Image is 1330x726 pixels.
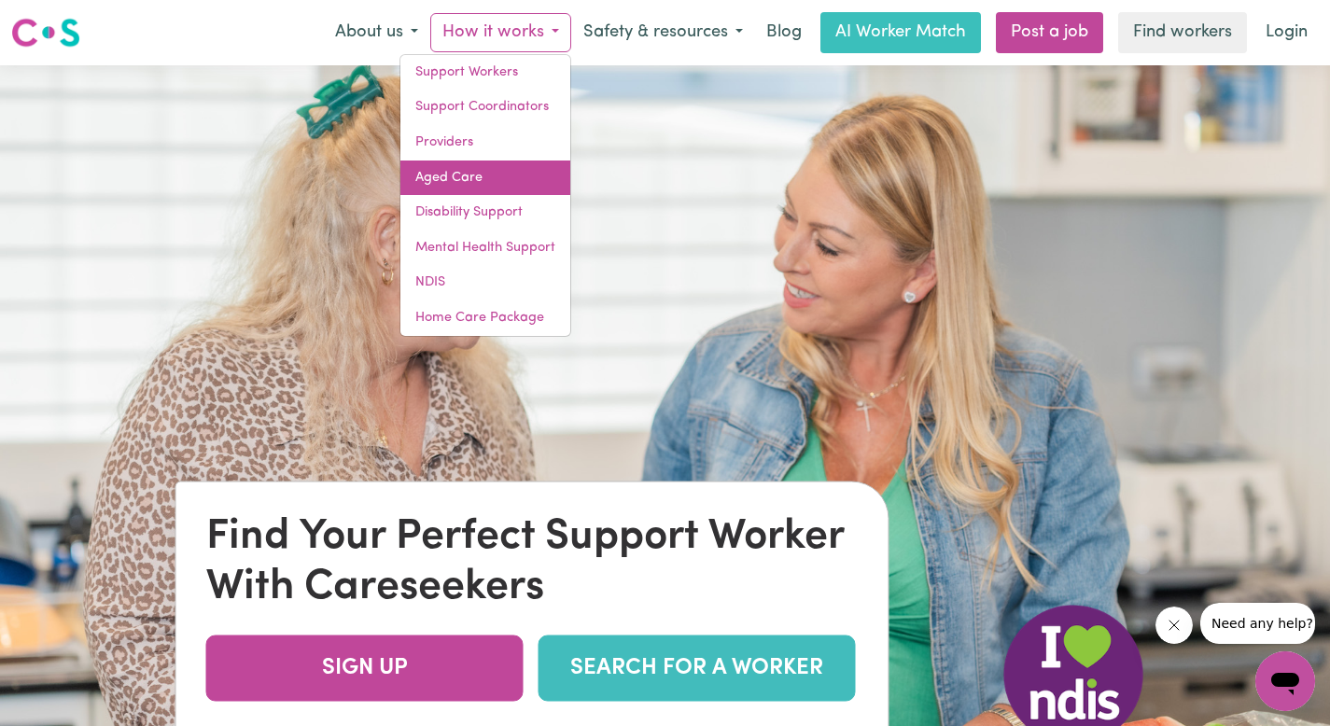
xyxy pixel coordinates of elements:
a: NDIS [400,265,570,300]
a: Find workers [1118,12,1247,53]
a: Login [1254,12,1319,53]
div: How it works [399,54,571,337]
a: SIGN UP [206,635,524,701]
a: Disability Support [400,195,570,230]
img: Careseekers logo [11,16,80,49]
a: Careseekers logo [11,11,80,54]
a: Post a job [996,12,1103,53]
button: About us [323,13,430,52]
iframe: Message from company [1200,603,1315,644]
a: AI Worker Match [820,12,981,53]
button: Safety & resources [571,13,755,52]
a: Support Workers [400,55,570,91]
iframe: Button to launch messaging window [1255,651,1315,711]
button: How it works [430,13,571,52]
iframe: Close message [1155,607,1193,644]
a: Providers [400,125,570,161]
a: Blog [755,12,813,53]
a: Home Care Package [400,300,570,336]
a: Mental Health Support [400,230,570,266]
a: SEARCH FOR A WORKER [539,635,856,701]
a: Aged Care [400,161,570,196]
a: Support Coordinators [400,90,570,125]
div: Find Your Perfect Support Worker With Careseekers [206,511,859,612]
